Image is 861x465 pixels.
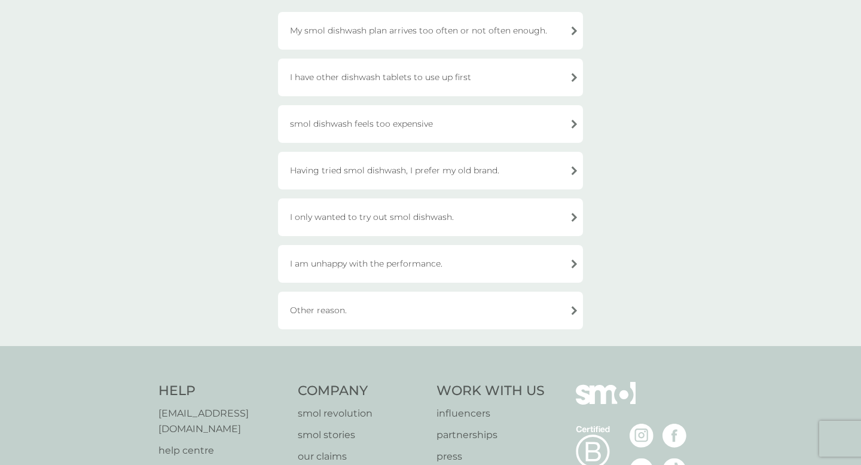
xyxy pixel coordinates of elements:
[436,449,545,464] a: press
[278,12,583,50] div: My smol dishwash plan arrives too often or not often enough.
[298,427,425,443] a: smol stories
[278,245,583,283] div: I am unhappy with the performance.
[576,382,636,423] img: smol
[278,292,583,329] div: Other reason.
[436,427,545,443] a: partnerships
[436,406,545,421] a: influencers
[630,424,654,448] img: visit the smol Instagram page
[278,152,583,189] div: Having tried smol dishwash, I prefer my old brand.
[278,105,583,143] div: smol dishwash feels too expensive
[278,59,583,96] div: I have other dishwash tablets to use up first
[298,449,425,464] a: our claims
[298,406,425,421] a: smol revolution
[662,424,686,448] img: visit the smol Facebook page
[436,382,545,400] h4: Work With Us
[278,198,583,236] div: I only wanted to try out smol dishwash.
[158,382,286,400] h4: Help
[298,382,425,400] h4: Company
[158,443,286,458] a: help centre
[158,406,286,436] a: [EMAIL_ADDRESS][DOMAIN_NAME]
